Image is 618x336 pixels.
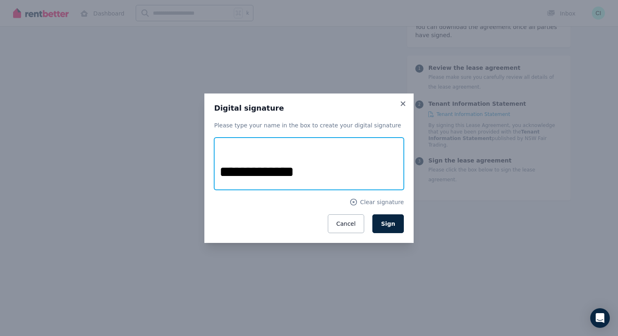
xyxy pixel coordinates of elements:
div: Open Intercom Messenger [590,308,610,328]
span: Clear signature [360,198,404,206]
span: Sign [381,220,395,227]
button: Sign [372,214,404,233]
button: Cancel [328,214,364,233]
p: Please type your name in the box to create your digital signature [214,121,404,129]
h3: Digital signature [214,103,404,113]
